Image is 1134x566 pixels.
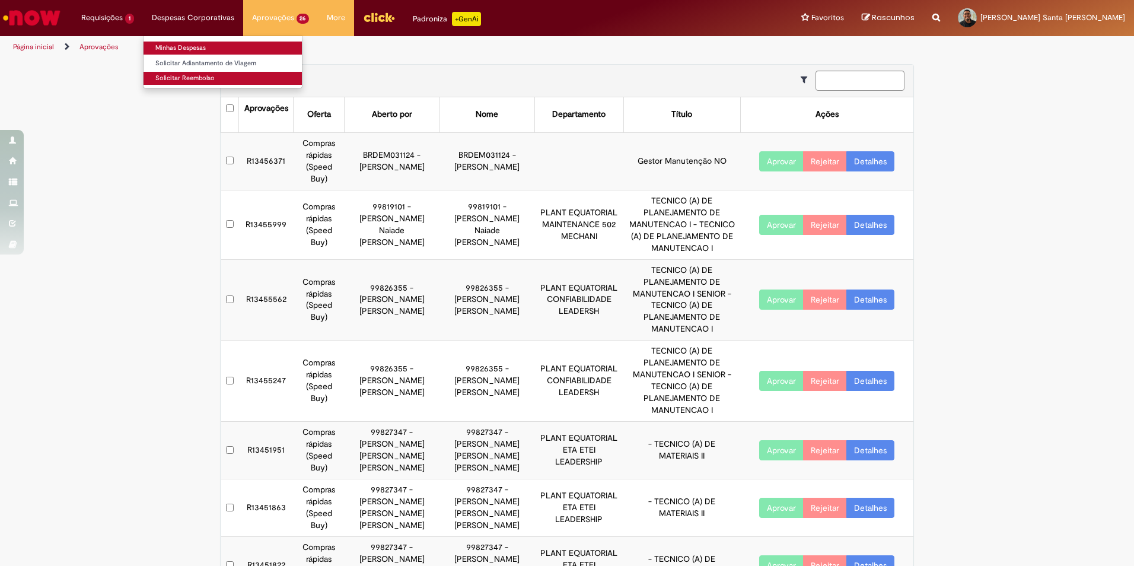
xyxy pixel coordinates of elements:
a: Detalhes [846,371,894,391]
td: Compras rápidas (Speed Buy) [294,479,345,537]
button: Rejeitar [803,290,847,310]
div: Aberto por [372,109,412,120]
button: Aprovar [759,290,804,310]
td: 99826355 - [PERSON_NAME] [PERSON_NAME] [344,259,439,341]
td: TECNICO (A) DE PLANEJAMENTO DE MANUTENCAO I SENIOR - TECNICO (A) DE PLANEJAMENTO DE MANUTENCAO I [623,259,740,341]
td: R13455247 [239,341,294,422]
button: Aprovar [759,371,804,391]
a: Solicitar Adiantamento de Viagem [144,57,302,70]
span: 26 [297,14,310,24]
a: Detalhes [846,215,894,235]
div: Título [671,109,692,120]
td: Compras rápidas (Speed Buy) [294,422,345,479]
ul: Trilhas de página [9,36,747,58]
a: Detalhes [846,440,894,460]
td: R13451951 [239,422,294,479]
button: Aprovar [759,215,804,235]
td: PLANT EQUATORIAL ETA ETEI LEADERSHIP [535,479,623,537]
span: [PERSON_NAME] Santa [PERSON_NAME] [980,12,1125,23]
span: Aprovações [252,12,294,24]
td: 99826355 - [PERSON_NAME] [PERSON_NAME] [344,341,439,422]
td: 99826355 - [PERSON_NAME] [PERSON_NAME] [439,341,535,422]
td: 99819101 - [PERSON_NAME] Naiade [PERSON_NAME] [439,190,535,259]
td: Compras rápidas (Speed Buy) [294,190,345,259]
td: R13451863 [239,479,294,537]
td: BRDEM031124 - [PERSON_NAME] [344,132,439,190]
span: Favoritos [811,12,844,24]
td: PLANT EQUATORIAL CONFIABILIDADE LEADERSH [535,259,623,341]
td: PLANT EQUATORIAL CONFIABILIDADE LEADERSH [535,341,623,422]
button: Aprovar [759,151,804,171]
img: click_logo_yellow_360x200.png [363,8,395,26]
ul: Despesas Corporativas [143,36,302,88]
td: 99827347 - [PERSON_NAME] [PERSON_NAME] [PERSON_NAME] [344,422,439,479]
span: Rascunhos [872,12,915,23]
span: Despesas Corporativas [152,12,234,24]
a: Detalhes [846,151,894,171]
td: PLANT EQUATORIAL MAINTENANCE 502 MECHANI [535,190,623,259]
a: Página inicial [13,42,54,52]
button: Aprovar [759,498,804,518]
a: Minhas Despesas [144,42,302,55]
a: Detalhes [846,290,894,310]
td: TECNICO (A) DE PLANEJAMENTO DE MANUTENCAO I - TECNICO (A) DE PLANEJAMENTO DE MANUTENCAO I [623,190,740,259]
a: Rascunhos [862,12,915,24]
th: Aprovações [239,97,294,132]
td: 99819101 - [PERSON_NAME] Naiade [PERSON_NAME] [344,190,439,259]
a: Solicitar Reembolso [144,72,302,85]
td: R13455562 [239,259,294,341]
td: Compras rápidas (Speed Buy) [294,132,345,190]
button: Rejeitar [803,371,847,391]
span: More [327,12,345,24]
span: 1 [125,14,134,24]
button: Rejeitar [803,215,847,235]
i: Mostrar filtros para: Suas Solicitações [801,75,813,84]
td: Compras rápidas (Speed Buy) [294,259,345,341]
a: Detalhes [846,498,894,518]
td: 99827347 - [PERSON_NAME] [PERSON_NAME] [PERSON_NAME] [344,479,439,537]
button: Rejeitar [803,440,847,460]
td: R13455999 [239,190,294,259]
span: Requisições [81,12,123,24]
div: Padroniza [413,12,481,26]
td: PLANT EQUATORIAL ETA ETEI LEADERSHIP [535,422,623,479]
div: Nome [476,109,498,120]
p: +GenAi [452,12,481,26]
a: Aprovações [79,42,119,52]
td: - TECNICO (A) DE MATERIAIS II [623,422,740,479]
button: Rejeitar [803,498,847,518]
td: 99827347 - [PERSON_NAME] [PERSON_NAME] [PERSON_NAME] [439,479,535,537]
td: R13456371 [239,132,294,190]
div: Aprovações [244,103,288,115]
td: 99827347 - [PERSON_NAME] [PERSON_NAME] [PERSON_NAME] [439,422,535,479]
div: Oferta [307,109,331,120]
td: 99826355 - [PERSON_NAME] [PERSON_NAME] [439,259,535,341]
td: Gestor Manutenção NO [623,132,740,190]
td: TECNICO (A) DE PLANEJAMENTO DE MANUTENCAO I SENIOR - TECNICO (A) DE PLANEJAMENTO DE MANUTENCAO I [623,341,740,422]
button: Aprovar [759,440,804,460]
td: BRDEM031124 - [PERSON_NAME] [439,132,535,190]
img: ServiceNow [1,6,62,30]
div: Departamento [552,109,606,120]
button: Rejeitar [803,151,847,171]
div: Ações [816,109,839,120]
td: - TECNICO (A) DE MATERIAIS II [623,479,740,537]
td: Compras rápidas (Speed Buy) [294,341,345,422]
